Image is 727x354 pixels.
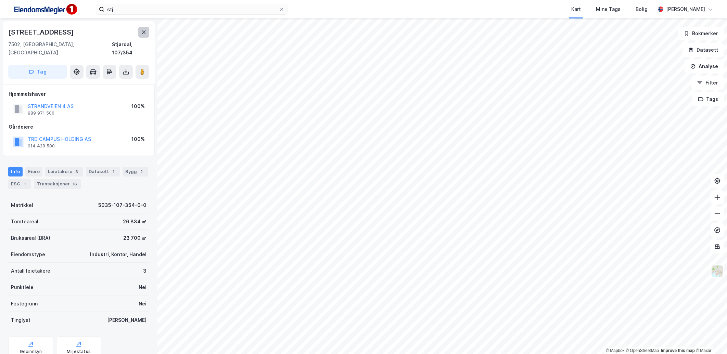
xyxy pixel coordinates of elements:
[8,179,31,189] div: ESG
[123,167,148,176] div: Bygg
[661,348,695,353] a: Improve this map
[626,348,659,353] a: OpenStreetMap
[143,267,146,275] div: 3
[71,181,78,187] div: 16
[28,110,54,116] div: 989 971 506
[28,143,55,149] div: 914 428 580
[123,234,146,242] div: 23 700 ㎡
[11,218,38,226] div: Tomteareal
[693,321,727,354] iframe: Chat Widget
[606,348,625,353] a: Mapbox
[8,27,75,38] div: [STREET_ADDRESS]
[123,218,146,226] div: 26 834 ㎡
[678,27,724,40] button: Bokmerker
[11,201,33,209] div: Matrikkel
[691,76,724,90] button: Filter
[90,250,146,259] div: Industri, Kontor, Handel
[45,167,83,176] div: Leietakere
[636,5,648,13] div: Bolig
[9,123,149,131] div: Gårdeiere
[34,179,81,189] div: Transaksjoner
[131,102,145,110] div: 100%
[596,5,621,13] div: Mine Tags
[11,283,34,291] div: Punktleie
[11,234,50,242] div: Bruksareal (BRA)
[8,65,67,79] button: Tag
[22,181,28,187] div: 1
[11,267,50,275] div: Antall leietakere
[9,90,149,98] div: Hjemmelshaver
[107,316,146,324] div: [PERSON_NAME]
[11,2,79,17] img: F4PB6Px+NJ5v8B7XTbfpPpyloAAAAASUVORK5CYII=
[8,167,23,176] div: Info
[693,321,727,354] div: Kontrollprogram for chat
[25,167,42,176] div: Eiere
[138,168,145,175] div: 2
[685,60,724,73] button: Analyse
[711,265,724,278] img: Z
[683,43,724,57] button: Datasett
[98,201,146,209] div: 5035-107-354-0-0
[139,300,146,308] div: Nei
[8,40,112,57] div: 7502, [GEOGRAPHIC_DATA], [GEOGRAPHIC_DATA]
[86,167,120,176] div: Datasett
[666,5,705,13] div: [PERSON_NAME]
[11,250,45,259] div: Eiendomstype
[131,135,145,143] div: 100%
[104,4,279,14] input: Søk på adresse, matrikkel, gårdeiere, leietakere eller personer
[11,300,38,308] div: Festegrunn
[571,5,581,13] div: Kart
[692,92,724,106] button: Tags
[112,40,149,57] div: Stjørdal, 107/354
[139,283,146,291] div: Nei
[11,316,30,324] div: Tinglyst
[110,168,117,175] div: 1
[74,168,80,175] div: 3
